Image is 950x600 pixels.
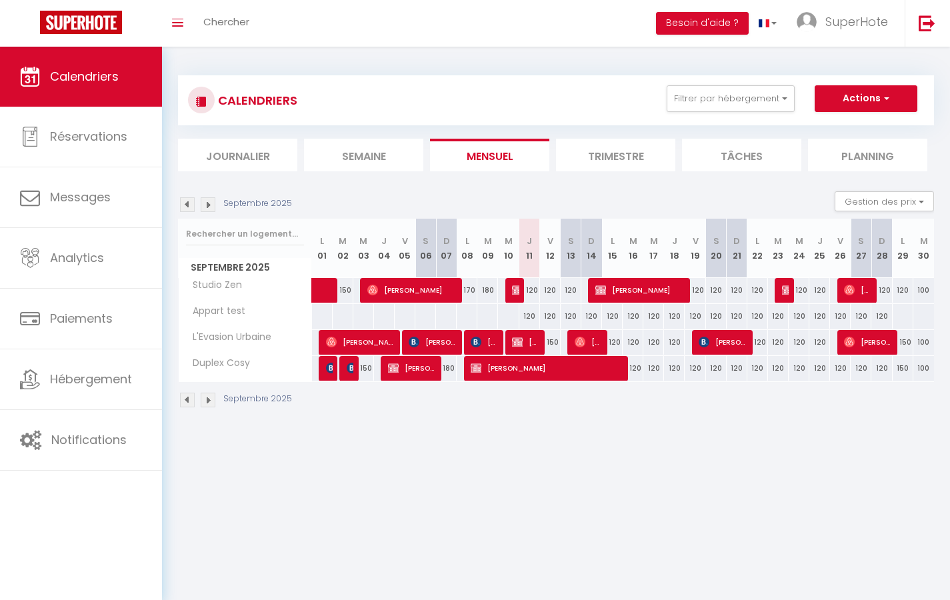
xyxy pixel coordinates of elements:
li: Mensuel [430,139,549,171]
span: [PERSON_NAME] [471,355,622,381]
abbr: M [359,235,367,247]
th: 22 [747,219,768,278]
div: 150 [540,330,561,355]
abbr: V [402,235,408,247]
span: Patureau Léa [326,355,333,381]
span: [PERSON_NAME] [575,329,602,355]
th: 11 [519,219,540,278]
div: 120 [851,304,871,329]
span: Appart test [181,304,249,319]
h3: CALENDRIERS [215,85,297,115]
span: [PERSON_NAME] [326,329,395,355]
div: 120 [789,304,809,329]
button: Actions [815,85,917,112]
th: 02 [333,219,353,278]
th: 16 [623,219,643,278]
div: 120 [809,356,830,381]
th: 08 [457,219,477,278]
div: 120 [727,278,747,303]
th: 06 [415,219,436,278]
div: 120 [664,356,685,381]
span: Studio Zen [181,278,245,293]
li: Journalier [178,139,297,171]
abbr: L [611,235,615,247]
span: Septembre 2025 [179,258,311,277]
th: 23 [768,219,789,278]
th: 17 [643,219,664,278]
th: 26 [830,219,851,278]
div: 120 [540,278,561,303]
span: [PERSON_NAME] [471,329,498,355]
div: 120 [747,330,768,355]
div: 120 [768,330,789,355]
abbr: V [837,235,843,247]
span: [PERSON_NAME] [347,355,353,381]
span: Réservations [50,128,127,145]
span: SuperHote [825,13,888,30]
div: 120 [768,356,789,381]
img: logout [919,15,935,31]
abbr: S [713,235,719,247]
div: 120 [830,304,851,329]
div: 100 [913,330,934,355]
div: 120 [830,356,851,381]
div: 120 [643,304,664,329]
span: [PERSON_NAME] [388,355,436,381]
button: Besoin d'aide ? [656,12,749,35]
div: 120 [871,278,892,303]
abbr: J [817,235,823,247]
span: [PERSON_NAME] [595,277,685,303]
abbr: J [381,235,387,247]
div: 120 [747,356,768,381]
div: 120 [789,330,809,355]
div: 120 [685,304,705,329]
span: Hébergement [50,371,132,387]
div: 100 [913,356,934,381]
span: Duplex Cosy [181,356,253,371]
abbr: L [320,235,324,247]
abbr: J [672,235,677,247]
div: 120 [623,356,643,381]
li: Planning [808,139,927,171]
div: 120 [706,278,727,303]
div: 170 [457,278,477,303]
div: 120 [519,304,540,329]
p: Septembre 2025 [223,197,292,210]
div: 120 [685,356,705,381]
span: Messages [50,189,111,205]
div: 120 [540,304,561,329]
button: Gestion des prix [835,191,934,211]
abbr: D [733,235,740,247]
div: 120 [706,304,727,329]
div: 120 [893,278,913,303]
abbr: V [693,235,699,247]
div: 120 [561,278,581,303]
abbr: L [755,235,759,247]
div: 120 [851,356,871,381]
th: 20 [706,219,727,278]
th: 15 [602,219,623,278]
abbr: L [465,235,469,247]
div: 120 [706,356,727,381]
div: 120 [768,304,789,329]
abbr: S [423,235,429,247]
div: 120 [664,330,685,355]
div: 120 [519,278,540,303]
abbr: S [568,235,574,247]
div: 100 [913,278,934,303]
th: 05 [395,219,415,278]
th: 12 [540,219,561,278]
div: 120 [809,278,830,303]
input: Rechercher un logement... [186,222,304,246]
span: [PERSON_NAME] [PERSON_NAME] [782,277,789,303]
th: 21 [727,219,747,278]
div: 120 [623,330,643,355]
span: Notifications [51,431,127,448]
p: Septembre 2025 [223,393,292,405]
abbr: M [339,235,347,247]
abbr: D [588,235,595,247]
div: 120 [747,278,768,303]
th: 25 [809,219,830,278]
abbr: D [879,235,885,247]
button: Ouvrir le widget de chat LiveChat [11,5,51,45]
